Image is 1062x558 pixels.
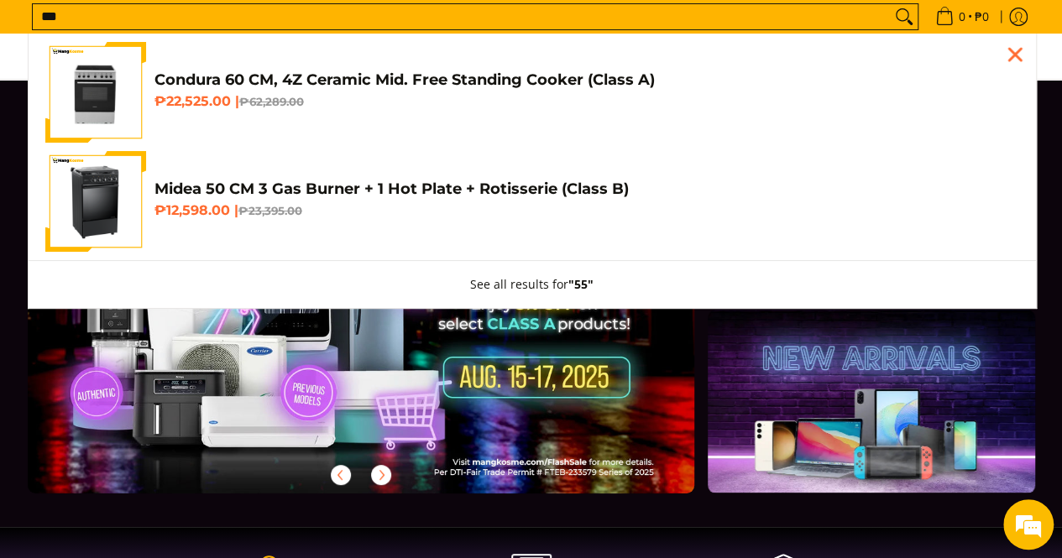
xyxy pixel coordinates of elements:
[8,376,320,435] textarea: Type your message and hit 'Enter'
[1002,42,1028,67] div: Close pop up
[930,8,994,26] span: •
[956,11,968,23] span: 0
[239,95,304,108] del: ₱62,289.00
[97,170,232,340] span: We're online!
[322,456,359,493] button: Previous
[154,202,1019,219] h6: ₱12,598.00 |
[972,11,991,23] span: ₱0
[45,42,146,143] img: Condura 60 CM, 4Z Ceramic Mid. Free Standing Cooker (Class A)
[154,180,1019,199] h4: Midea 50 CM 3 Gas Burner + 1 Hot Plate + Rotisserie (Class B)
[568,276,594,292] strong: "55"
[453,261,610,308] button: See all results for"55"
[154,70,1019,90] h4: Condura 60 CM, 4Z Ceramic Mid. Free Standing Cooker (Class A)
[28,113,749,520] a: More
[50,151,139,252] img: Midea 50 CM 3 Gas Burner + 1 Hot Plate + Rotisserie (Class B)
[363,456,400,493] button: Next
[45,42,1019,143] a: Condura 60 CM, 4Z Ceramic Mid. Free Standing Cooker (Class A) Condura 60 CM, 4Z Ceramic Mid. Free...
[238,204,302,217] del: ₱23,395.00
[87,94,282,116] div: Chat with us now
[275,8,316,49] div: Minimize live chat window
[891,4,918,29] button: Search
[45,151,1019,252] a: Midea 50 CM 3 Gas Burner + 1 Hot Plate + Rotisserie (Class B) Midea 50 CM 3 Gas Burner + 1 Hot Pl...
[154,93,1019,110] h6: ₱22,525.00 |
